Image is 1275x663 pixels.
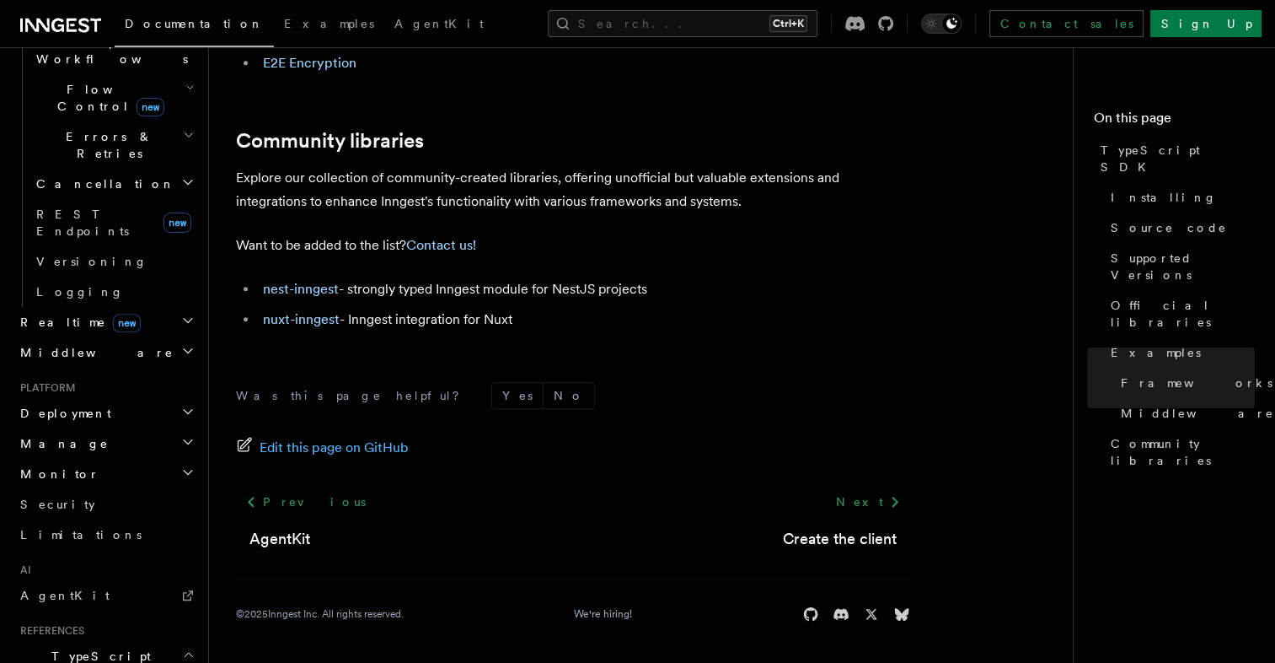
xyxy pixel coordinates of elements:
[13,563,31,577] span: AI
[236,234,910,257] p: Want to be added to the list?
[1114,368,1255,398] a: Frameworks
[236,166,910,213] p: Explore our collection of community-created libraries, offering unofficial but valuable extension...
[13,466,99,482] span: Monitor
[29,175,175,192] span: Cancellation
[13,314,141,331] span: Realtime
[1094,135,1255,182] a: TypeScript SDK
[29,34,188,67] span: Steps & Workflows
[115,5,274,47] a: Documentation
[13,429,198,459] button: Manage
[783,527,897,551] a: Create the client
[1121,405,1274,422] span: Middleware
[20,528,142,542] span: Limitations
[29,169,198,199] button: Cancellation
[574,607,632,621] a: We're hiring!
[258,308,910,331] li: - Inngest integration for Nuxt
[13,337,198,368] button: Middleware
[1114,398,1255,429] a: Middleware
[29,199,198,246] a: REST Endpointsnew
[1121,375,1272,391] span: Frameworks
[29,121,198,169] button: Errors & Retries
[36,208,129,238] span: REST Endpoints
[1104,429,1255,476] a: Community libraries
[769,15,807,32] kbd: Ctrl+K
[394,17,484,30] span: AgentKit
[29,74,198,121] button: Flow Controlnew
[29,81,185,115] span: Flow Control
[29,277,198,307] a: Logging
[20,589,110,602] span: AgentKit
[263,55,356,71] a: E2E Encryption
[13,459,198,489] button: Monitor
[1104,182,1255,213] a: Installing
[274,5,384,46] a: Examples
[13,580,198,611] a: AgentKit
[29,246,198,277] a: Versioning
[13,381,76,395] span: Platform
[13,624,84,638] span: References
[1104,337,1255,368] a: Examples
[29,128,183,162] span: Errors & Retries
[825,487,910,517] a: Next
[1111,344,1201,361] span: Examples
[1111,250,1255,283] span: Supported Versions
[1104,290,1255,337] a: Official libraries
[236,487,375,517] a: Previous
[1101,142,1255,175] span: TypeScript SDK
[236,387,471,404] p: Was this page helpful?
[249,527,310,551] a: AgentKit
[13,307,198,337] button: Realtimenew
[29,27,198,74] button: Steps & Workflows
[263,311,340,327] a: nuxt-inngest
[137,98,164,116] span: new
[36,285,124,299] span: Logging
[263,281,339,297] a: nest-inngest
[260,436,409,460] span: Edit this page on GitHub
[1104,213,1255,243] a: Source code
[406,237,476,253] a: Contact us!
[544,383,594,408] button: No
[236,436,409,460] a: Edit this page on GitHub
[163,213,191,233] span: new
[236,129,424,153] a: Community libraries
[236,607,404,621] div: © 2025 Inngest Inc. All rights reserved.
[1111,297,1255,331] span: Official libraries
[36,255,147,268] span: Versioning
[125,17,264,30] span: Documentation
[1111,219,1227,236] span: Source code
[921,13,962,34] button: Toggle dark mode
[384,5,494,46] a: AgentKit
[13,520,198,550] a: Limitations
[1111,189,1217,206] span: Installing
[20,498,95,511] span: Security
[13,344,174,361] span: Middleware
[548,10,817,37] button: Search...Ctrl+K
[13,489,198,520] a: Security
[284,17,374,30] span: Examples
[258,278,910,301] li: - strongly typed Inngest module for NestJS projects
[13,435,109,452] span: Manage
[989,10,1144,37] a: Contact sales
[1104,243,1255,290] a: Supported Versions
[1150,10,1262,37] a: Sign Up
[1111,435,1255,469] span: Community libraries
[13,398,198,429] button: Deployment
[113,314,141,332] span: new
[13,405,111,422] span: Deployment
[1094,108,1255,135] h4: On this page
[492,383,543,408] button: Yes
